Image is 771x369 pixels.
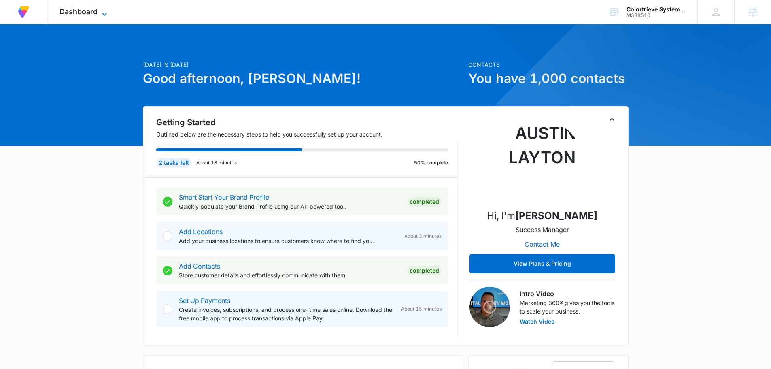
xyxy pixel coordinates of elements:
div: Completed [407,266,442,275]
img: Volusion [16,5,31,19]
img: Austin Layton [502,121,583,202]
strong: [PERSON_NAME] [515,210,597,222]
p: Hi, I'm [487,209,597,223]
p: Quickly populate your Brand Profile using our AI-powered tool. [179,202,401,211]
p: Create invoices, subscriptions, and process one-time sales online. Download the free mobile app t... [179,305,395,322]
p: About 18 minutes [196,159,237,166]
div: account name [627,6,686,13]
div: Completed [407,197,442,207]
a: Smart Start Your Brand Profile [179,193,269,201]
button: View Plans & Pricing [469,254,615,273]
button: Contact Me [516,235,568,254]
h2: Getting Started [156,116,458,128]
p: [DATE] is [DATE] [143,60,463,69]
span: About 3 minutes [404,232,442,240]
span: About 15 minutes [401,305,442,313]
button: Toggle Collapse [607,115,617,124]
a: Add Contacts [179,262,220,270]
h1: Good afternoon, [PERSON_NAME]! [143,69,463,88]
div: 2 tasks left [156,158,191,168]
button: Watch Video [520,319,555,324]
p: Success Manager [516,225,569,235]
h3: Intro Video [520,289,615,299]
div: account id [627,13,686,18]
p: Store customer details and effortlessly communicate with them. [179,271,401,279]
a: Add Locations [179,228,223,236]
img: Intro Video [469,287,510,327]
p: Marketing 360® gives you the tools to scale your business. [520,299,615,316]
p: Contacts [468,60,629,69]
h1: You have 1,000 contacts [468,69,629,88]
p: 50% complete [414,159,448,166]
a: Set Up Payments [179,296,230,305]
span: Dashboard [59,7,98,16]
p: Outlined below are the necessary steps to help you successfully set up your account. [156,130,458,139]
p: Add your business locations to ensure customers know where to find you. [179,237,398,245]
